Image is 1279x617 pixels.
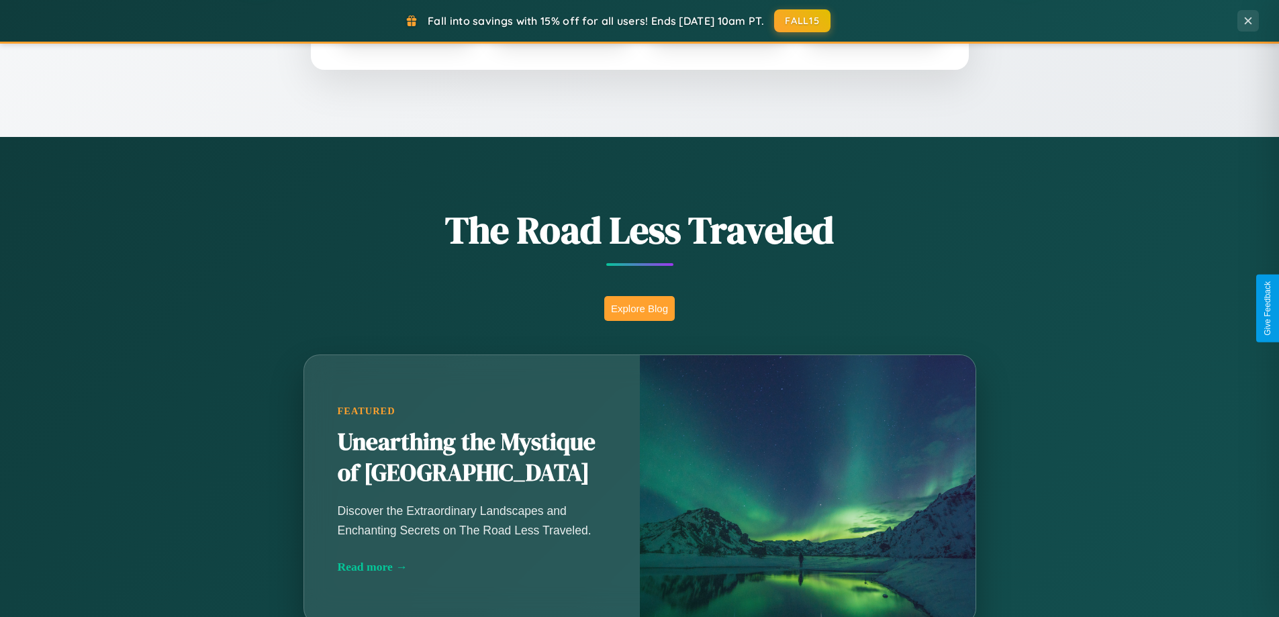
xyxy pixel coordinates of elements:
div: Read more → [338,560,606,574]
button: FALL15 [774,9,831,32]
span: Fall into savings with 15% off for all users! Ends [DATE] 10am PT. [428,14,764,28]
div: Give Feedback [1263,281,1272,336]
h1: The Road Less Traveled [237,204,1043,256]
div: Featured [338,406,606,417]
button: Explore Blog [604,296,675,321]
p: Discover the Extraordinary Landscapes and Enchanting Secrets on The Road Less Traveled. [338,502,606,539]
h2: Unearthing the Mystique of [GEOGRAPHIC_DATA] [338,427,606,489]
